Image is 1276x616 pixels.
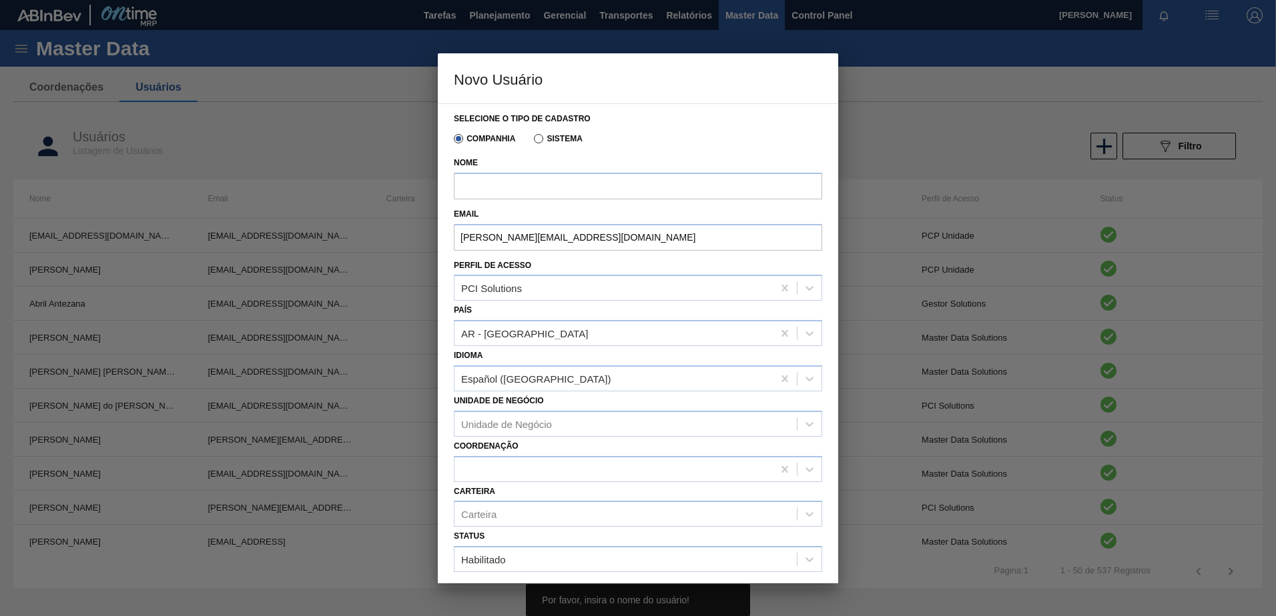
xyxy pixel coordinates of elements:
[454,261,531,270] label: Perfil de Acesso
[461,418,552,429] div: Unidade de Negócio
[454,153,822,173] label: Nome
[454,487,495,496] label: Carteira
[454,305,472,315] label: País
[461,554,506,565] div: Habilitado
[461,283,522,294] div: PCI Solutions
[454,441,519,451] label: Coordenação
[534,134,583,143] label: Sistema
[461,509,497,520] div: Carteira
[461,373,611,384] div: Español ([GEOGRAPHIC_DATA])
[454,134,515,143] label: Companhia
[454,205,822,224] label: Email
[454,531,485,541] label: Status
[454,351,483,360] label: Idioma
[438,53,838,104] h3: Novo Usuário
[454,396,544,405] label: Unidade de Negócio
[461,328,588,339] div: AR - [GEOGRAPHIC_DATA]
[454,114,591,123] label: Selecione o tipo de cadastro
